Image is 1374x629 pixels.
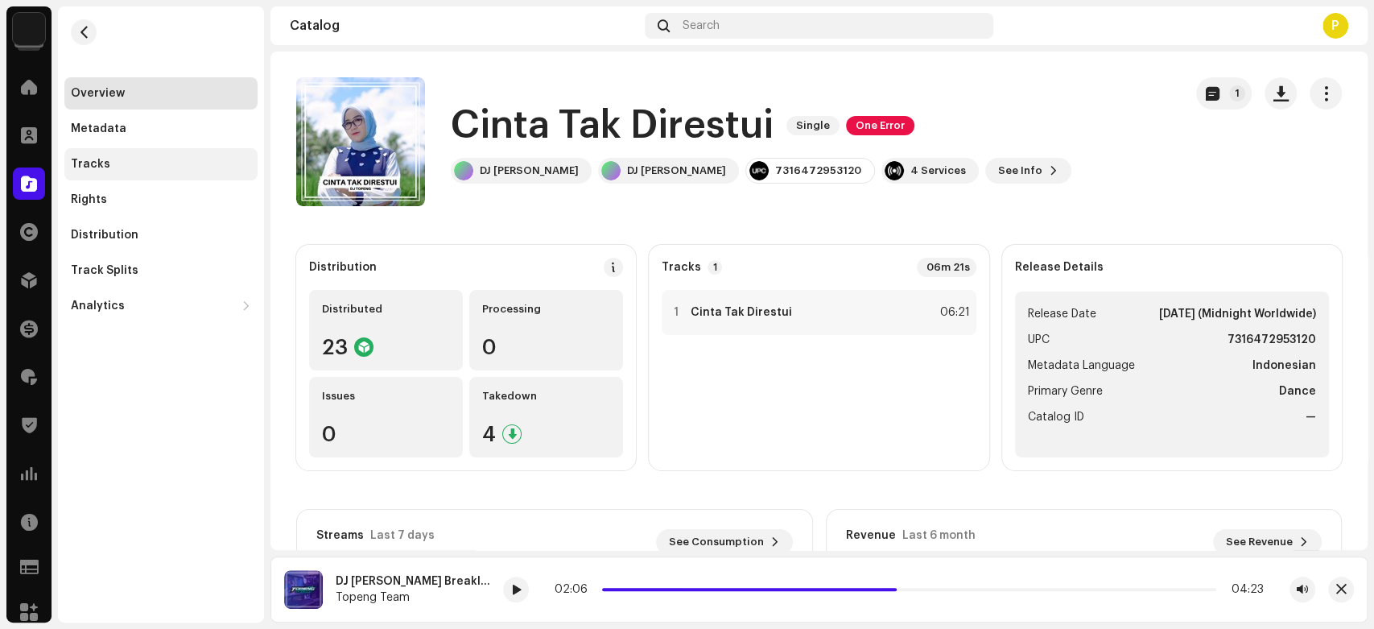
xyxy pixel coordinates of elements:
div: Track Splits [71,264,138,277]
button: See Consumption [656,529,793,555]
span: Release Date [1028,304,1096,324]
strong: Indonesian [1252,356,1316,375]
div: Tracks [71,158,110,171]
p-badge: 1 [708,260,722,275]
span: See Revenue [1226,526,1293,558]
re-m-nav-item: Track Splits [64,254,258,287]
button: See Info [985,158,1071,184]
div: Distributed [322,303,450,316]
h1: Cinta Tak Direstui [451,100,774,151]
re-m-nav-item: Metadata [64,113,258,145]
span: One Error [846,116,914,135]
span: Primary Genre [1028,382,1103,401]
span: Metadata Language [1028,356,1135,375]
div: Distribution [309,261,377,274]
div: 7316472953120 [775,164,861,177]
re-m-nav-item: Distribution [64,219,258,251]
div: Revenue [846,529,896,542]
strong: Release Details [1015,261,1104,274]
div: Distribution [71,229,138,242]
div: P [1322,13,1348,39]
re-m-nav-item: Tracks [64,148,258,180]
div: Last 7 days [370,529,435,542]
strong: Cinta Tak Direstui [691,306,792,319]
re-m-nav-dropdown: Analytics [64,290,258,322]
div: DJ [PERSON_NAME] [627,164,726,177]
re-m-nav-item: Rights [64,184,258,216]
strong: 7316472953120 [1228,330,1316,350]
div: Analytics [71,300,125,312]
div: 06:21 [935,303,970,322]
div: Overview [71,87,125,100]
strong: — [1306,408,1316,427]
img: 64f15ab7-a28a-4bb5-a164-82594ec98160 [13,13,45,45]
re-m-nav-item: Overview [64,77,258,110]
div: Streams [316,529,364,542]
span: UPC [1028,330,1050,350]
span: See Consumption [669,526,764,558]
div: DJ [PERSON_NAME] Breaklatin Style - Ins [336,575,490,588]
p-badge: 1 [1229,85,1245,101]
span: Catalog ID [1028,408,1084,427]
div: Processing [482,303,610,316]
span: Single [786,116,840,135]
strong: Dance [1279,382,1316,401]
strong: Tracks [662,261,701,274]
img: 1260cd31-cfbe-4784-a2b0-cb2664fe1e41 [284,570,323,609]
div: 02:06 [555,583,596,596]
div: 4 Services [910,164,966,177]
div: Takedown [482,390,610,403]
button: 1 [1196,77,1252,110]
strong: [DATE] (Midnight Worldwide) [1159,304,1316,324]
div: 06m 21s [917,258,976,277]
div: Catalog [290,19,638,32]
div: Topeng Team [336,591,490,604]
span: Search [683,19,720,32]
div: Rights [71,193,107,206]
button: See Revenue [1213,529,1322,555]
span: See Info [998,155,1042,187]
div: DJ [PERSON_NAME] [480,164,579,177]
div: Metadata [71,122,126,135]
div: Issues [322,390,450,403]
div: Last 6 month [902,529,976,542]
div: 04:23 [1223,583,1264,596]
